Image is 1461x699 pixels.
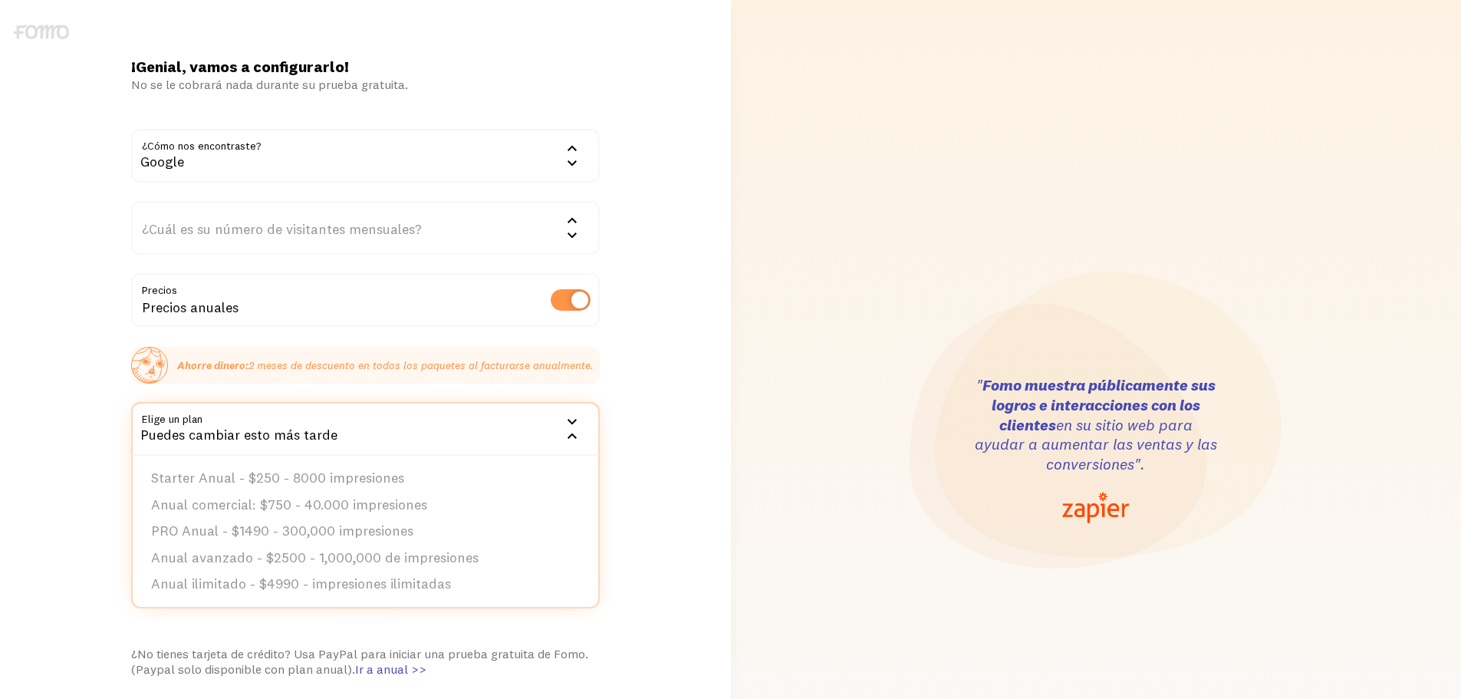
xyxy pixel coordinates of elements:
[151,549,479,566] font: Anual avanzado - $2500 - 1,000,000 de impresiones
[151,496,427,513] font: Anual comercial: $750 - 40.000 impresiones
[248,358,594,372] font: 2 meses de descuento en todos los paquetes al facturarse anualmente.
[142,298,239,316] font: Precios anuales
[14,25,69,39] img: fomo-logo-gray-b99e0e8ada9f9040e2984d0d95b3b12da0074ffd48d1e5cb62ac37fc77b0b268.svg
[976,375,982,394] font: "
[131,661,355,677] font: (Paypal solo disponible con plan anual).
[1062,492,1129,523] img: zapier-logo-67829435118c75c76cb2dd6da18087269b6957094811fad6c81319a220d8a412.png
[151,575,451,592] font: Anual ilimitado - $4990 - impresiones ilimitadas
[142,220,422,238] font: ¿Cuál es su número de visitantes mensuales?
[131,57,349,76] font: ¡Genial, vamos a configurarlo!
[140,426,337,443] font: Puedes cambiar esto más tarde
[151,522,413,539] font: PRO Anual - $1490 - 300,000 impresiones
[140,153,184,170] font: Google
[177,358,248,372] font: Ahorre dinero:
[355,661,426,677] font: Ir a anual >>
[982,375,1216,434] font: Fomo muestra públicamente sus logros e interacciones con los clientes
[151,469,404,486] font: Starter Anual - $250 - 8000 impresiones
[131,77,408,92] font: No se le cobrará nada durante su prueba gratuita.
[975,414,1217,473] font: en su sitio web para ayudar a aumentar las ventas y las conversiones".
[131,646,588,661] font: ¿No tienes tarjeta de crédito? Usa PayPal para iniciar una prueba gratuita de Fomo.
